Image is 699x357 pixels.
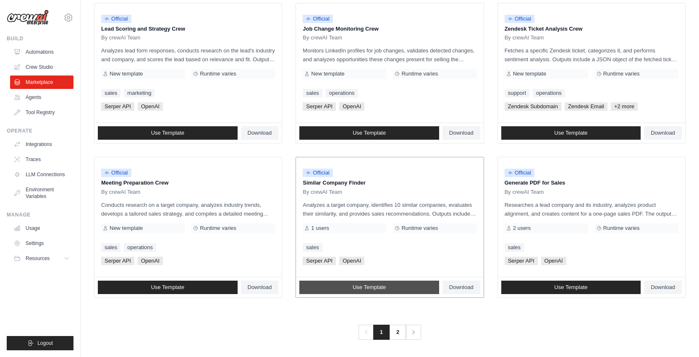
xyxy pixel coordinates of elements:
[505,243,524,252] a: sales
[505,25,678,33] p: Zendesk Ticket Analysis Crew
[505,257,538,265] span: Serper API
[303,201,476,218] p: Analyzes a target company, identifies 10 similar companies, evaluates their similarity, and provi...
[10,221,73,235] a: Usage
[505,34,544,41] span: By crewAI Team
[505,169,535,177] span: Official
[359,325,421,340] nav: Pagination
[303,89,322,97] a: sales
[124,89,154,97] a: marketing
[10,76,73,89] a: Marketplace
[7,128,73,134] div: Operate
[303,46,476,64] p: Monitors LinkedIn profiles for job changes, validates detected changes, and analyzes opportunitie...
[101,179,275,187] p: Meeting Preparation Crew
[311,70,344,77] span: New template
[10,237,73,250] a: Settings
[505,102,561,111] span: Zendesk Subdomain
[603,225,640,232] span: Runtime varies
[303,179,476,187] p: Similar Company Finder
[651,130,675,136] span: Download
[241,281,279,294] a: Download
[339,102,364,111] span: OpenAI
[541,257,566,265] span: OpenAI
[554,130,587,136] span: Use Template
[98,126,238,140] a: Use Template
[644,281,682,294] a: Download
[449,130,474,136] span: Download
[10,168,73,181] a: LLM Connections
[10,106,73,119] a: Tool Registry
[101,25,275,33] p: Lead Scoring and Strategy Crew
[200,225,236,232] span: Runtime varies
[505,179,678,187] p: Generate PDF for Sales
[101,243,120,252] a: sales
[303,189,342,195] span: By crewAI Team
[7,10,49,26] img: Logo
[151,284,184,291] span: Use Template
[554,284,587,291] span: Use Template
[311,225,329,232] span: 1 users
[200,70,236,77] span: Runtime varies
[10,153,73,166] a: Traces
[303,34,342,41] span: By crewAI Team
[101,257,134,265] span: Serper API
[7,336,73,350] button: Logout
[151,130,184,136] span: Use Template
[651,284,675,291] span: Download
[101,169,131,177] span: Official
[401,225,438,232] span: Runtime varies
[442,281,480,294] a: Download
[248,284,272,291] span: Download
[505,189,544,195] span: By crewAI Team
[101,46,275,64] p: Analyzes lead form responses, conducts research on the lead's industry and company, and scores th...
[353,130,386,136] span: Use Template
[10,45,73,59] a: Automations
[101,89,120,97] a: sales
[248,130,272,136] span: Download
[101,201,275,218] p: Conducts research on a target company, analyzes industry trends, develops a tailored sales strate...
[373,325,390,340] span: 1
[101,102,134,111] span: Serper API
[110,225,143,232] span: New template
[303,243,322,252] a: sales
[10,138,73,151] a: Integrations
[124,243,156,252] a: operations
[138,257,163,265] span: OpenAI
[513,225,531,232] span: 2 users
[303,169,333,177] span: Official
[10,252,73,265] button: Resources
[389,325,406,340] a: 2
[505,46,678,64] p: Fetches a specific Zendesk ticket, categorizes it, and performs sentiment analysis. Outputs inclu...
[501,126,641,140] a: Use Template
[101,189,141,195] span: By crewAI Team
[98,281,238,294] a: Use Template
[303,102,336,111] span: Serper API
[401,70,438,77] span: Runtime varies
[241,126,279,140] a: Download
[442,126,480,140] a: Download
[7,211,73,218] div: Manage
[138,102,163,111] span: OpenAI
[565,102,607,111] span: Zendesk Email
[303,257,336,265] span: Serper API
[513,70,546,77] span: New template
[326,89,358,97] a: operations
[10,60,73,74] a: Crew Studio
[644,126,682,140] a: Download
[101,15,131,23] span: Official
[505,15,535,23] span: Official
[353,284,386,291] span: Use Template
[449,284,474,291] span: Download
[303,15,333,23] span: Official
[37,340,53,347] span: Logout
[7,35,73,42] div: Build
[603,70,640,77] span: Runtime varies
[26,255,50,262] span: Resources
[501,281,641,294] a: Use Template
[339,257,364,265] span: OpenAI
[533,89,565,97] a: operations
[611,102,638,111] span: +2 more
[110,70,143,77] span: New template
[10,91,73,104] a: Agents
[299,281,439,294] a: Use Template
[303,25,476,33] p: Job Change Monitoring Crew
